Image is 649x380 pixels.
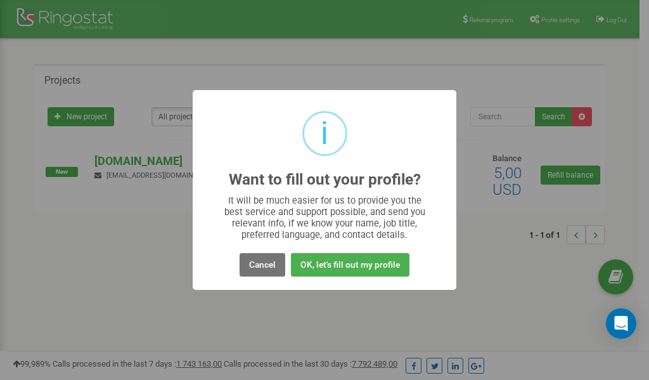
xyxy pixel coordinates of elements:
[240,253,285,277] button: Cancel
[229,171,421,188] h2: Want to fill out your profile?
[321,113,328,154] div: i
[218,195,432,240] div: It will be much easier for us to provide you the best service and support possible, and send you ...
[291,253,409,277] button: OK, let's fill out my profile
[606,308,636,339] div: Open Intercom Messenger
